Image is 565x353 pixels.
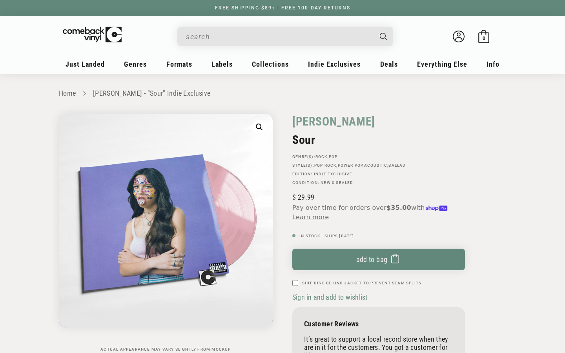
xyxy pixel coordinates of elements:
media-gallery: Gallery Viewer [59,114,273,352]
div: Search [177,27,393,46]
a: Pop [329,155,338,159]
a: Power Pop [338,163,363,167]
h2: Sour [292,133,465,147]
span: Add to bag [356,255,388,264]
p: Edition: [292,172,465,176]
button: Search [373,27,394,46]
p: STYLE(S): , , , [292,163,465,168]
button: Add to bag [292,249,465,270]
a: [PERSON_NAME] - "Sour" Indie Exclusive [93,89,211,97]
span: Collections [252,60,289,68]
button: Sign in and add to wishlist [292,293,370,302]
a: Indie Exclusive [314,172,352,176]
p: Actual appearance may vary slightly from mockup [59,347,273,352]
input: search [186,29,372,45]
span: Genres [124,60,147,68]
p: Customer Reviews [304,320,453,328]
a: Ballad [388,163,406,167]
a: FREE SHIPPING $89+ | FREE 100-DAY RETURNS [207,5,358,11]
a: Rock [315,155,328,159]
span: Formats [166,60,192,68]
a: [PERSON_NAME] [292,114,375,129]
span: Sign in and add to wishlist [292,293,367,301]
span: Indie Exclusives [308,60,361,68]
p: In Stock - Ships [DATE] [292,234,465,238]
span: Deals [380,60,398,68]
span: 29.99 [292,193,314,201]
nav: breadcrumbs [59,88,506,99]
a: Acoustic [364,163,388,167]
span: Info [487,60,499,68]
p: GENRE(S): , [292,155,465,159]
span: $ [292,193,296,201]
p: Condition: New & Sealed [292,180,465,185]
a: Home [59,89,76,97]
span: Everything Else [417,60,467,68]
span: Labels [211,60,233,68]
span: Just Landed [66,60,105,68]
label: Ship Disc Behind Jacket To Prevent Seam Splits [302,280,421,286]
a: Pop Rock [314,163,337,167]
span: 0 [483,35,485,41]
